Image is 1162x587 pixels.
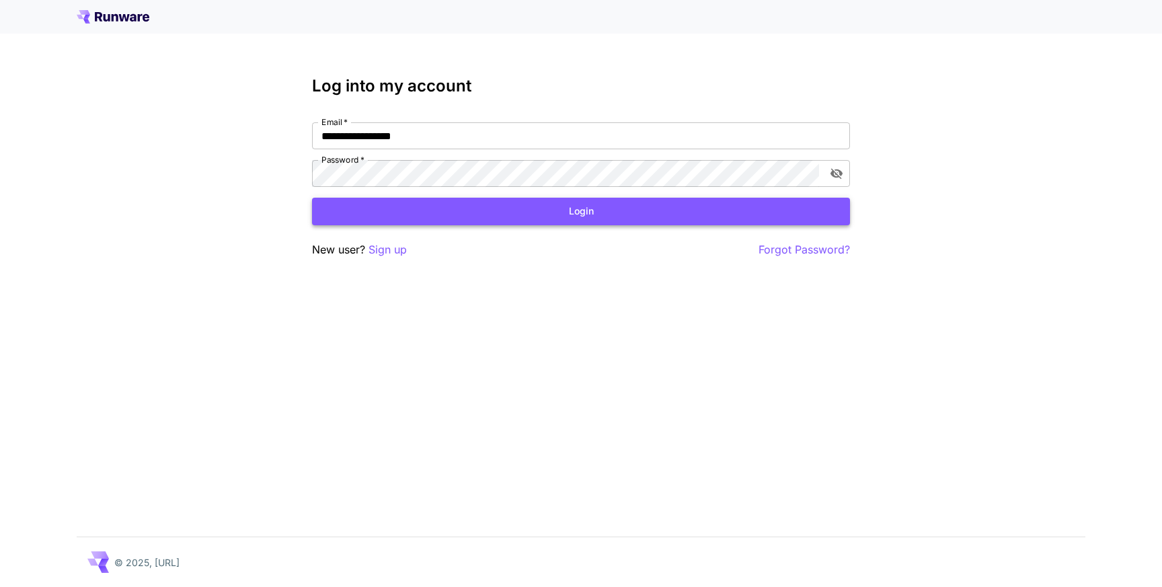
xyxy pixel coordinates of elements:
p: New user? [312,241,407,258]
label: Email [321,116,348,128]
button: toggle password visibility [824,161,849,186]
button: Forgot Password? [759,241,850,258]
label: Password [321,154,364,165]
p: © 2025, [URL] [114,555,180,570]
button: Login [312,198,850,225]
button: Sign up [369,241,407,258]
h3: Log into my account [312,77,850,95]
